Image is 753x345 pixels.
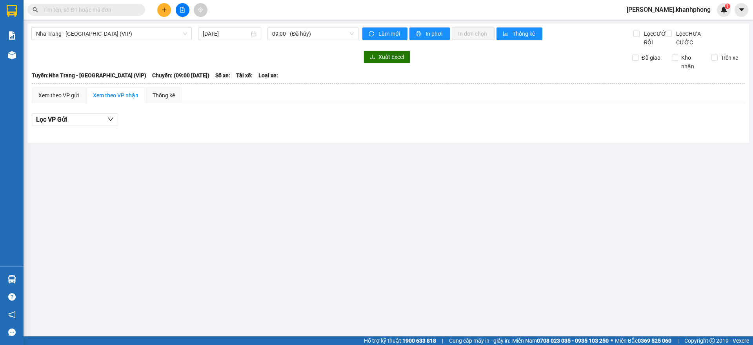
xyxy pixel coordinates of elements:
button: Lọc VP Gửi [32,113,118,126]
strong: 0369 525 060 [638,338,671,344]
div: Xem theo VP gửi [38,91,79,100]
button: In đơn chọn [452,27,495,40]
span: 1 [726,4,729,9]
strong: 0708 023 035 - 0935 103 250 [537,338,609,344]
button: plus [157,3,171,17]
button: syncLàm mới [362,27,407,40]
span: Cung cấp máy in - giấy in: [449,336,510,345]
span: In phơi [426,29,444,38]
span: ⚪️ [611,339,613,342]
span: Chuyến: (09:00 [DATE]) [152,71,209,80]
span: question-circle [8,293,16,301]
button: downloadXuất Excel [364,51,410,63]
span: Loại xe: [258,71,278,80]
span: Lọc CƯỚC RỒI [641,29,671,47]
img: solution-icon [8,31,16,40]
span: notification [8,311,16,318]
span: file-add [180,7,185,13]
sup: 1 [725,4,730,9]
span: bar-chart [503,31,509,37]
button: bar-chartThống kê [497,27,542,40]
input: 12/08/2025 [203,29,249,38]
div: Thống kê [153,91,175,100]
span: Tài xế: [236,71,253,80]
button: caret-down [735,3,748,17]
span: Lọc VP Gửi [36,115,67,124]
span: caret-down [738,6,745,13]
strong: 1900 633 818 [402,338,436,344]
button: aim [194,3,207,17]
button: file-add [176,3,189,17]
span: Miền Bắc [615,336,671,345]
span: search [33,7,38,13]
span: Làm mới [378,29,401,38]
span: Hỗ trợ kỹ thuật: [364,336,436,345]
div: Xem theo VP nhận [93,91,138,100]
span: Số xe: [215,71,230,80]
span: Đã giao [638,53,664,62]
span: plus [162,7,167,13]
b: Tuyến: Nha Trang - [GEOGRAPHIC_DATA] (VIP) [32,72,146,78]
img: icon-new-feature [720,6,728,13]
span: Miền Nam [512,336,609,345]
span: [PERSON_NAME].khanhphong [620,5,717,15]
button: printerIn phơi [409,27,450,40]
span: Nha Trang - Sài Gòn (VIP) [36,28,187,40]
input: Tìm tên, số ĐT hoặc mã đơn [43,5,136,14]
span: Kho nhận [678,53,706,71]
span: aim [198,7,203,13]
span: printer [416,31,422,37]
span: message [8,329,16,336]
img: logo-vxr [7,5,17,17]
span: Trên xe [718,53,741,62]
img: warehouse-icon [8,51,16,59]
span: Lọc CHƯA CƯỚC [673,29,713,47]
span: copyright [709,338,715,343]
span: Thống kê [513,29,536,38]
span: sync [369,31,375,37]
span: | [677,336,678,345]
span: | [442,336,443,345]
span: down [107,116,114,122]
img: warehouse-icon [8,275,16,283]
span: 09:00 - (Đã hủy) [272,28,354,40]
